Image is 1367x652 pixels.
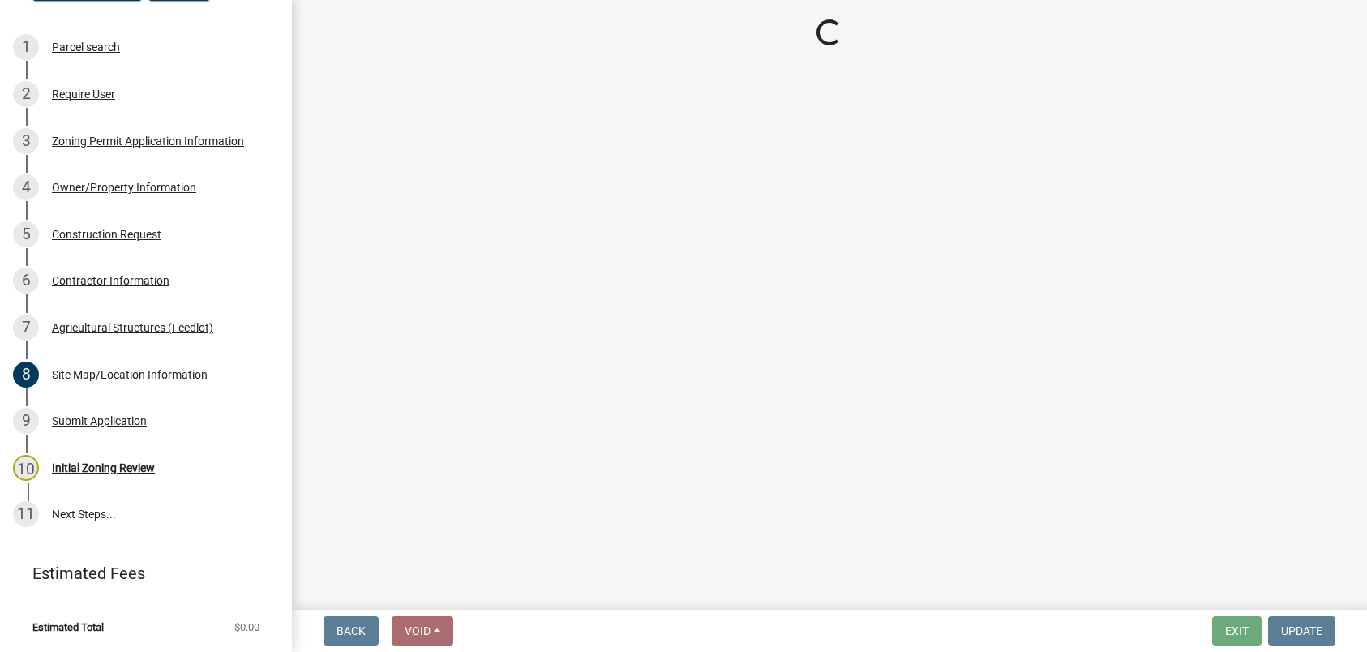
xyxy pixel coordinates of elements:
[13,81,39,107] div: 2
[52,275,169,286] div: Contractor Information
[1268,616,1335,646] button: Update
[52,369,208,380] div: Site Map/Location Information
[32,622,104,633] span: Estimated Total
[13,315,39,341] div: 7
[13,408,39,434] div: 9
[13,128,39,154] div: 3
[52,135,244,147] div: Zoning Permit Application Information
[13,268,39,294] div: 6
[13,34,39,60] div: 1
[336,624,366,637] span: Back
[52,182,196,193] div: Owner/Property Information
[1212,616,1262,646] button: Exit
[392,616,453,646] button: Void
[52,41,120,53] div: Parcel search
[52,88,115,100] div: Require User
[13,501,39,527] div: 11
[324,616,379,646] button: Back
[1281,624,1322,637] span: Update
[13,455,39,481] div: 10
[234,622,259,633] span: $0.00
[405,624,431,637] span: Void
[13,557,266,590] a: Estimated Fees
[52,415,147,427] div: Submit Application
[13,221,39,247] div: 5
[13,362,39,388] div: 8
[52,229,161,240] div: Construction Request
[52,462,155,474] div: Initial Zoning Review
[52,322,213,333] div: Agricultural Structures (Feedlot)
[13,174,39,200] div: 4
